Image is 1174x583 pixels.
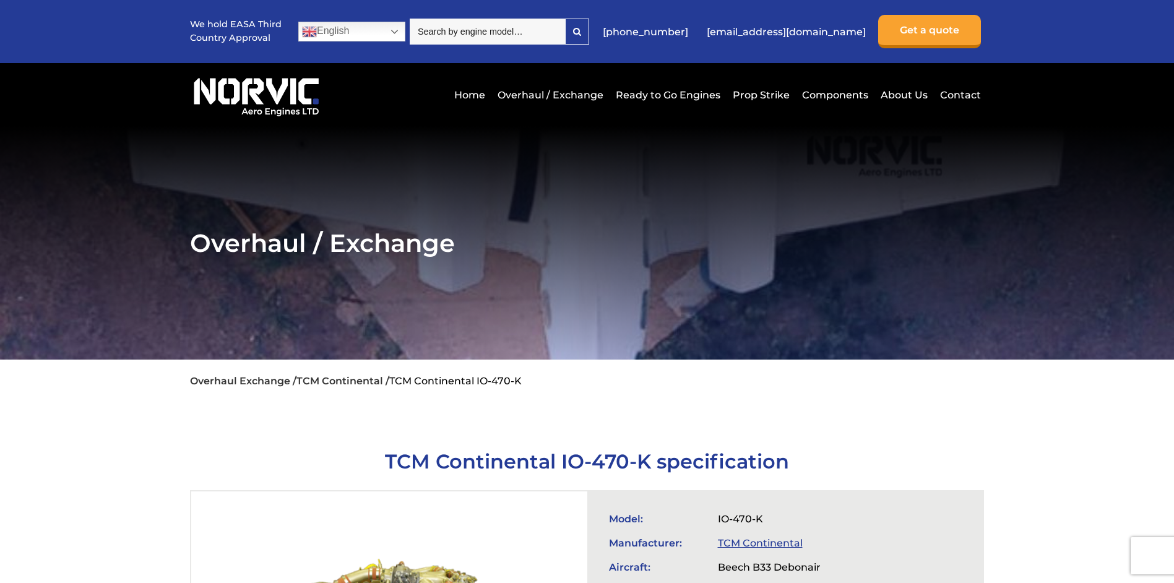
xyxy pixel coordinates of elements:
td: Model: [603,507,712,531]
td: Aircraft: [603,555,712,579]
h1: TCM Continental IO-470-K specification [190,449,984,473]
a: Overhaul Exchange / [190,375,296,387]
a: Ready to Go Engines [613,80,723,110]
a: Overhaul / Exchange [494,80,606,110]
input: Search by engine model… [410,19,565,45]
td: IO-470-K [712,507,827,531]
a: English [298,22,405,41]
a: About Us [878,80,931,110]
a: [PHONE_NUMBER] [597,17,694,47]
li: TCM Continental IO-470-K [389,375,522,387]
a: Components [799,80,871,110]
a: Contact [937,80,981,110]
a: TCM Continental [718,537,803,549]
a: Prop Strike [730,80,793,110]
p: We hold EASA Third Country Approval [190,18,283,45]
h2: Overhaul / Exchange [190,228,984,258]
a: TCM Continental / [296,375,389,387]
img: en [302,24,317,39]
img: Norvic Aero Engines logo [190,72,322,117]
td: Manufacturer: [603,531,712,555]
a: Home [451,80,488,110]
a: [EMAIL_ADDRESS][DOMAIN_NAME] [701,17,872,47]
td: Beech B33 Debonair [712,555,827,579]
a: Get a quote [878,15,981,48]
